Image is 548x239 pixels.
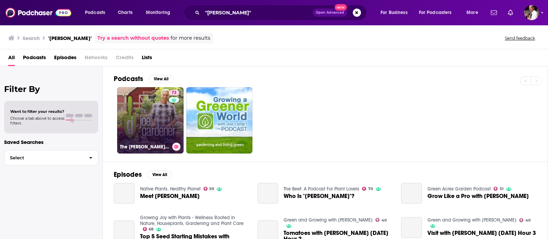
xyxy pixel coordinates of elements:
[376,7,416,18] button: open menu
[116,52,134,66] span: Credits
[505,7,516,18] a: Show notifications dropdown
[149,75,173,83] button: View All
[143,227,154,231] a: 68
[171,34,210,42] span: for more results
[172,90,176,96] span: 73
[120,144,170,150] h3: The [PERSON_NAME] Show - Organic Gardening - Vegetable Gardening - Expert Garden Advice From [PER...
[85,52,108,66] span: Networks
[362,187,373,191] a: 70
[114,170,142,179] h2: Episodes
[80,7,114,18] button: open menu
[114,75,143,83] h2: Podcasts
[524,5,539,20] button: Show profile menu
[147,171,172,179] button: View All
[4,139,98,145] p: Saved Searches
[146,8,170,17] span: Monitoring
[503,35,537,41] button: Send feedback
[141,7,179,18] button: open menu
[401,183,422,204] a: Grow Like a Pro with Joe Gardener
[381,8,408,17] span: For Business
[209,187,214,190] span: 59
[54,52,76,66] a: Episodes
[169,90,179,95] a: 73
[202,7,313,18] input: Search podcasts, credits, & more...
[382,219,387,222] span: 40
[23,35,40,41] h3: Search
[149,228,153,231] span: 68
[23,52,46,66] a: Podcasts
[284,193,354,199] a: Who Is "Joe Gardener"?
[85,8,105,17] span: Podcasts
[48,35,92,41] h3: "[PERSON_NAME]"
[401,217,422,238] a: Visit with Joe Gardener 1/7/23 Hour 3
[427,193,529,199] span: Grow Like a Pro with [PERSON_NAME]
[500,187,503,190] span: 51
[427,230,536,236] span: Visit with [PERSON_NAME] [DATE] Hour 3
[5,6,71,19] img: Podchaser - Follow, Share and Rate Podcasts
[316,11,344,14] span: Open Advanced
[427,217,516,223] a: Green and Growing with Ashley Frasca
[10,109,64,114] span: Want to filter your results?
[519,218,531,222] a: 40
[8,52,15,66] a: All
[140,193,200,199] a: Meet Joe Gardener
[368,187,373,190] span: 70
[524,5,539,20] span: Logged in as Quarto
[113,7,137,18] a: Charts
[142,52,152,66] a: Lists
[427,193,529,199] a: Grow Like a Pro with Joe Gardener
[427,186,491,192] a: Green Acres Garden Podcast
[313,9,347,17] button: Open AdvancedNew
[427,230,536,236] a: Visit with Joe Gardener 1/7/23 Hour 3
[190,5,373,21] div: Search podcasts, credits, & more...
[335,4,347,11] span: New
[375,218,387,222] a: 40
[258,183,278,204] a: Who Is "Joe Gardener"?
[203,187,214,191] a: 59
[97,34,169,42] a: Try a search without quotes
[114,75,173,83] a: PodcastsView All
[10,116,64,125] span: Choose a tab above to access filters.
[4,156,84,160] span: Select
[140,215,244,226] a: Growing Joy with Plants - Wellness Rooted in Nature, Houseplants, Gardening and Plant Care
[524,5,539,20] img: User Profile
[414,7,462,18] button: open menu
[466,8,478,17] span: More
[525,219,531,222] span: 40
[284,193,354,199] span: Who Is "[PERSON_NAME]"?
[488,7,500,18] a: Show notifications dropdown
[284,217,373,223] a: Green and Growing with Ashley Frasca
[4,84,98,94] h2: Filter By
[118,8,133,17] span: Charts
[117,87,184,154] a: 73The [PERSON_NAME] Show - Organic Gardening - Vegetable Gardening - Expert Garden Advice From [P...
[494,187,503,191] a: 51
[284,186,359,192] a: The Beet: A Podcast For Plant Lovers
[114,170,172,179] a: EpisodesView All
[462,7,487,18] button: open menu
[114,183,135,204] a: Meet Joe Gardener
[4,150,98,165] button: Select
[140,193,200,199] span: Meet [PERSON_NAME]
[140,186,201,192] a: Native Plants, Healthy Planet
[419,8,452,17] span: For Podcasters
